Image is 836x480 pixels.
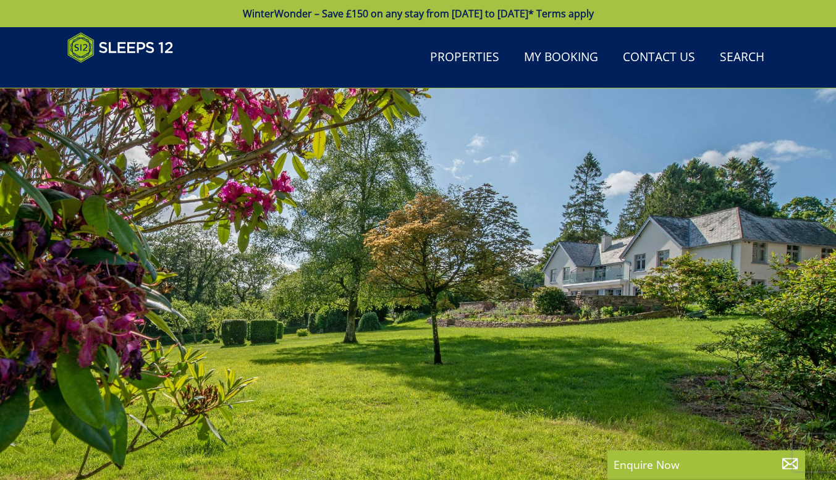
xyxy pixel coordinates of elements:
[614,457,799,473] p: Enquire Now
[61,70,191,81] iframe: Customer reviews powered by Trustpilot
[425,44,504,72] a: Properties
[618,44,700,72] a: Contact Us
[715,44,769,72] a: Search
[67,32,174,63] img: Sleeps 12
[519,44,603,72] a: My Booking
